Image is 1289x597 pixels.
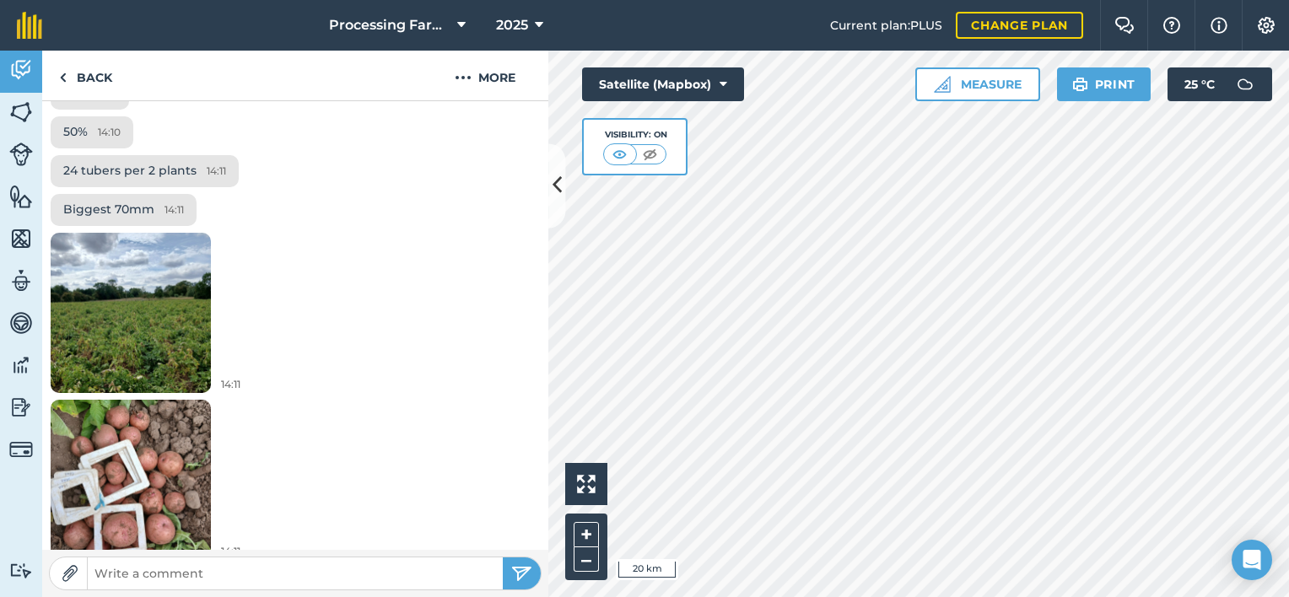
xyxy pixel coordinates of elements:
[609,146,630,163] img: svg+xml;base64,PHN2ZyB4bWxucz0iaHR0cDovL3d3dy53My5vcmcvMjAwMC9zdmciIHdpZHRoPSI1MCIgaGVpZ2h0PSI0MC...
[1168,67,1272,101] button: 25 °C
[9,184,33,209] img: svg+xml;base64,PHN2ZyB4bWxucz0iaHR0cDovL3d3dy53My5vcmcvMjAwMC9zdmciIHdpZHRoPSI1NiIgaGVpZ2h0PSI2MC...
[329,15,450,35] span: Processing Farms
[9,310,33,336] img: svg+xml;base64,PD94bWwgdmVyc2lvbj0iMS4wIiBlbmNvZGluZz0idXRmLTgiPz4KPCEtLSBHZW5lcmF0b3I6IEFkb2JlIE...
[88,562,503,585] input: Write a comment
[574,522,599,547] button: +
[207,163,226,180] span: 14:11
[98,124,121,141] span: 14:10
[9,57,33,83] img: svg+xml;base64,PD94bWwgdmVyc2lvbj0iMS4wIiBlbmNvZGluZz0idXRmLTgiPz4KPCEtLSBHZW5lcmF0b3I6IEFkb2JlIE...
[42,51,129,100] a: Back
[1228,67,1262,101] img: svg+xml;base64,PD94bWwgdmVyc2lvbj0iMS4wIiBlbmNvZGluZz0idXRmLTgiPz4KPCEtLSBHZW5lcmF0b3I6IEFkb2JlIE...
[9,226,33,251] img: svg+xml;base64,PHN2ZyB4bWxucz0iaHR0cDovL3d3dy53My5vcmcvMjAwMC9zdmciIHdpZHRoPSI1NiIgaGVpZ2h0PSI2MC...
[9,268,33,293] img: svg+xml;base64,PD94bWwgdmVyc2lvbj0iMS4wIiBlbmNvZGluZz0idXRmLTgiPz4KPCEtLSBHZW5lcmF0b3I6IEFkb2JlIE...
[915,67,1040,101] button: Measure
[496,15,528,35] span: 2025
[51,194,197,226] div: Biggest 70mm
[9,143,33,166] img: svg+xml;base64,PD94bWwgdmVyc2lvbj0iMS4wIiBlbmNvZGluZz0idXRmLTgiPz4KPCEtLSBHZW5lcmF0b3I6IEFkb2JlIE...
[639,146,661,163] img: svg+xml;base64,PHN2ZyB4bWxucz0iaHR0cDovL3d3dy53My5vcmcvMjAwMC9zdmciIHdpZHRoPSI1MCIgaGVpZ2h0PSI0MC...
[1072,74,1088,94] img: svg+xml;base64,PHN2ZyB4bWxucz0iaHR0cDovL3d3dy53My5vcmcvMjAwMC9zdmciIHdpZHRoPSIxOSIgaGVpZ2h0PSIyNC...
[830,16,942,35] span: Current plan : PLUS
[9,352,33,378] img: svg+xml;base64,PD94bWwgdmVyc2lvbj0iMS4wIiBlbmNvZGluZz0idXRmLTgiPz4KPCEtLSBHZW5lcmF0b3I6IEFkb2JlIE...
[603,128,667,142] div: Visibility: On
[221,376,240,392] span: 14:11
[1256,17,1276,34] img: A cog icon
[956,12,1083,39] a: Change plan
[221,543,240,559] span: 14:11
[1114,17,1135,34] img: Two speech bubbles overlapping with the left bubble in the forefront
[9,438,33,461] img: svg+xml;base64,PD94bWwgdmVyc2lvbj0iMS4wIiBlbmNvZGluZz0idXRmLTgiPz4KPCEtLSBHZW5lcmF0b3I6IEFkb2JlIE...
[1232,540,1272,580] div: Open Intercom Messenger
[1162,17,1182,34] img: A question mark icon
[17,12,42,39] img: fieldmargin Logo
[1211,15,1227,35] img: svg+xml;base64,PHN2ZyB4bWxucz0iaHR0cDovL3d3dy53My5vcmcvMjAwMC9zdmciIHdpZHRoPSIxNyIgaGVpZ2h0PSIxNy...
[62,565,78,582] img: Paperclip icon
[59,67,67,88] img: svg+xml;base64,PHN2ZyB4bWxucz0iaHR0cDovL3d3dy53My5vcmcvMjAwMC9zdmciIHdpZHRoPSI5IiBoZWlnaHQ9IjI0Ii...
[51,155,239,187] div: 24 tubers per 2 plants
[51,373,211,586] img: Loading spinner
[582,67,744,101] button: Satellite (Mapbox)
[51,116,133,148] div: 50%
[574,547,599,572] button: –
[422,51,548,100] button: More
[9,395,33,420] img: svg+xml;base64,PD94bWwgdmVyc2lvbj0iMS4wIiBlbmNvZGluZz0idXRmLTgiPz4KPCEtLSBHZW5lcmF0b3I6IEFkb2JlIE...
[511,563,532,584] img: svg+xml;base64,PHN2ZyB4bWxucz0iaHR0cDovL3d3dy53My5vcmcvMjAwMC9zdmciIHdpZHRoPSIyNSIgaGVpZ2h0PSIyNC...
[577,475,596,493] img: Four arrows, one pointing top left, one top right, one bottom right and the last bottom left
[1057,67,1151,101] button: Print
[51,206,211,419] img: Loading spinner
[455,67,472,88] img: svg+xml;base64,PHN2ZyB4bWxucz0iaHR0cDovL3d3dy53My5vcmcvMjAwMC9zdmciIHdpZHRoPSIyMCIgaGVpZ2h0PSIyNC...
[1184,67,1215,101] span: 25 ° C
[9,99,33,125] img: svg+xml;base64,PHN2ZyB4bWxucz0iaHR0cDovL3d3dy53My5vcmcvMjAwMC9zdmciIHdpZHRoPSI1NiIgaGVpZ2h0PSI2MC...
[934,76,951,93] img: Ruler icon
[164,202,184,218] span: 14:11
[9,562,33,578] img: svg+xml;base64,PD94bWwgdmVyc2lvbj0iMS4wIiBlbmNvZGluZz0idXRmLTgiPz4KPCEtLSBHZW5lcmF0b3I6IEFkb2JlIE...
